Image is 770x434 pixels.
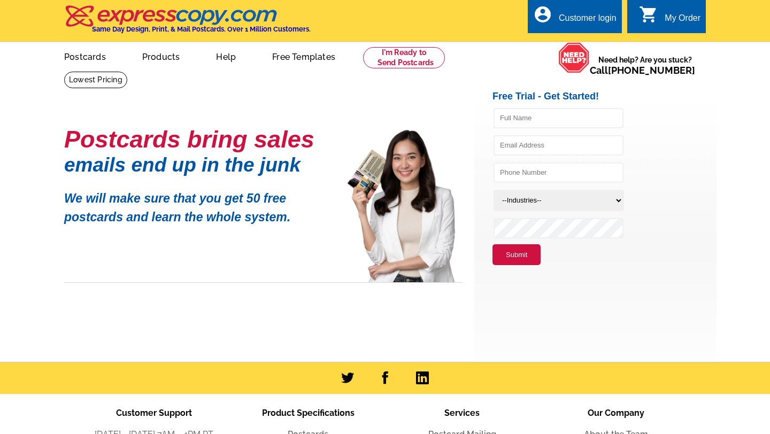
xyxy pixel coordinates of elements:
input: Email Address [494,135,623,156]
a: [PHONE_NUMBER] [608,65,695,76]
span: Customer Support [116,408,192,418]
a: Postcards [47,43,123,68]
a: Products [125,43,197,68]
button: Submit [492,244,541,266]
h1: emails end up in the junk [64,159,332,170]
input: Phone Number [494,162,623,183]
a: account_circle Customer login [533,12,617,25]
i: account_circle [533,5,552,24]
span: Need help? Are you stuck? [590,55,700,76]
img: help [558,42,590,73]
p: We will make sure that you get 50 free postcards and learn the whole system. [64,181,332,226]
span: Product Specifications [262,408,355,418]
h4: Same Day Design, Print, & Mail Postcards. Over 1 Million Customers. [92,25,311,33]
h2: Free Trial - Get Started! [492,91,717,103]
span: Call [590,65,695,76]
span: Services [444,408,480,418]
a: Free Templates [255,43,352,68]
i: shopping_cart [639,5,658,24]
a: Same Day Design, Print, & Mail Postcards. Over 1 Million Customers. [64,13,311,33]
a: Help [199,43,253,68]
input: Full Name [494,108,623,128]
span: Our Company [588,408,644,418]
div: My Order [665,13,700,28]
a: shopping_cart My Order [639,12,700,25]
div: Customer login [559,13,617,28]
h1: Postcards bring sales [64,130,332,149]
